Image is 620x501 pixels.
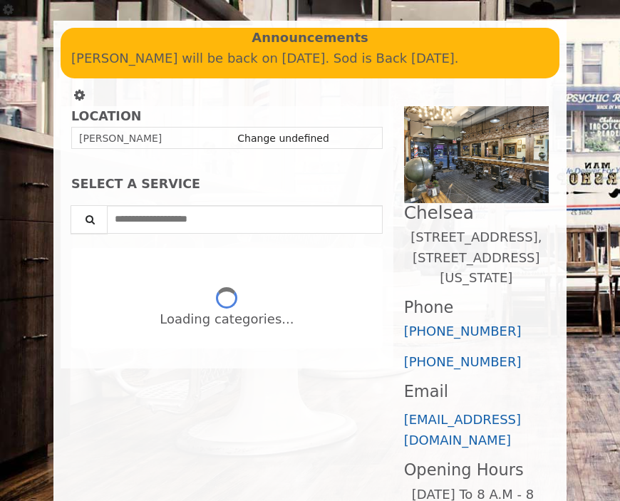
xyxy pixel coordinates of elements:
b: LOCATION [71,109,141,123]
a: [PHONE_NUMBER] [404,354,522,369]
a: Change undefined [237,133,329,144]
a: [PHONE_NUMBER] [404,324,522,339]
a: [EMAIL_ADDRESS][DOMAIN_NAME] [404,412,521,448]
p: [PERSON_NAME] will be back on [DATE]. Sod is Back [DATE]. [71,48,549,69]
h3: Phone [404,299,549,316]
button: Service Search [71,205,108,234]
h3: Email [404,383,549,401]
h3: Opening Hours [404,461,549,479]
h2: Chelsea [404,203,549,222]
span: [PERSON_NAME] [79,133,162,144]
p: [STREET_ADDRESS],[STREET_ADDRESS][US_STATE] [404,227,549,289]
div: Loading categories... [160,309,294,330]
b: Announcements [252,28,368,48]
div: SELECT A SERVICE [71,177,383,191]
